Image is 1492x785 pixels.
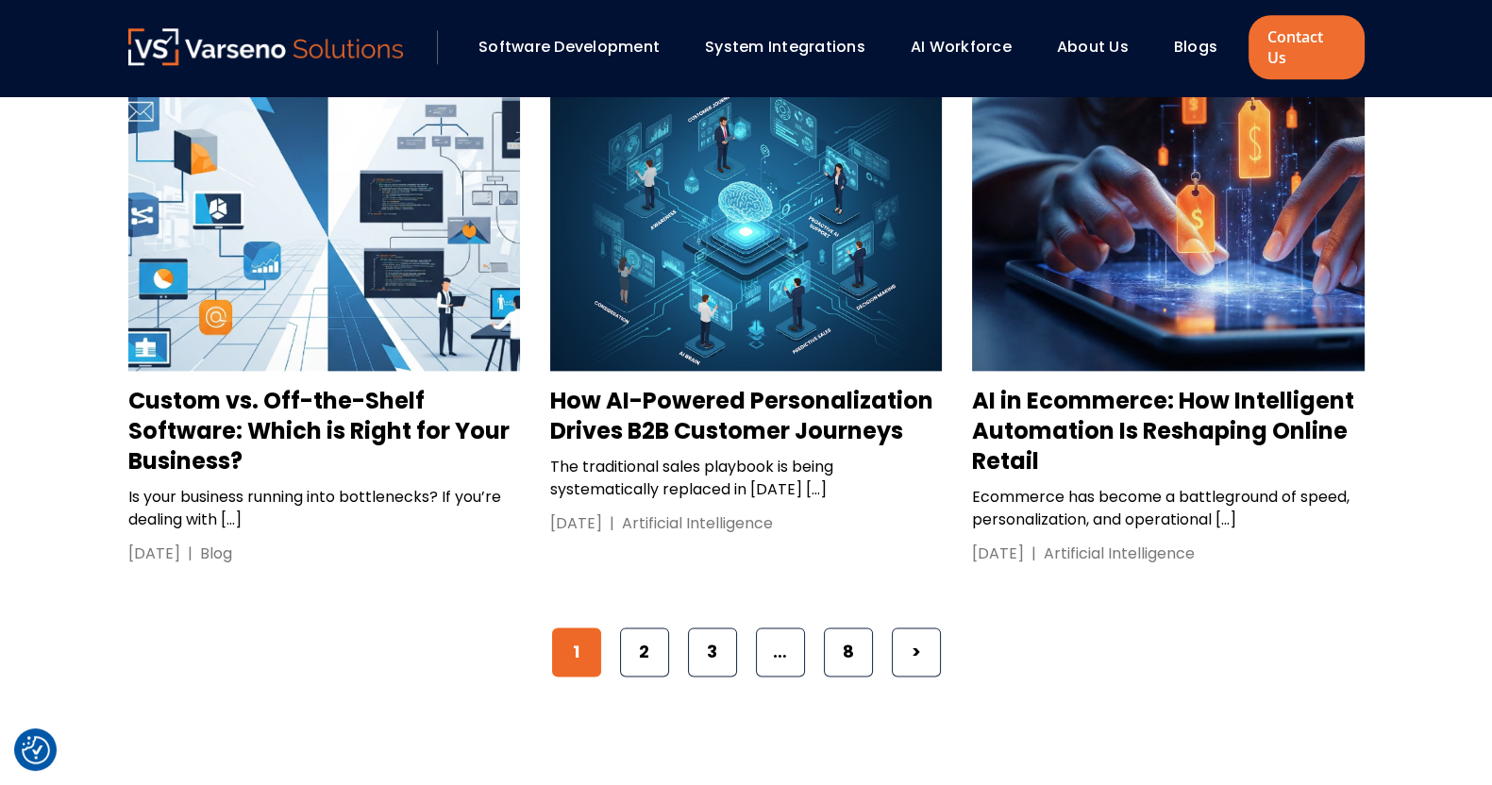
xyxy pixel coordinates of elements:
[756,627,805,676] span: …
[550,77,942,371] img: How AI-Powered Personalization Drives B2B Customer Journeys
[972,77,1364,566] a: AI in Ecommerce: How Intelligent Automation Is Reshaping Online Retail AI in Ecommerce: How Intel...
[180,543,200,565] div: |
[22,736,50,764] button: Cookie Settings
[1165,31,1244,63] div: Blogs
[128,28,404,65] img: Varseno Solutions – Product Engineering & IT Services
[552,627,601,676] span: 1
[892,627,941,676] a: >
[622,512,773,535] div: Artificial Intelligence
[602,512,622,535] div: |
[972,543,1024,565] div: [DATE]
[1174,36,1217,58] a: Blogs
[1057,36,1129,58] a: About Us
[901,31,1038,63] div: AI Workforce
[1249,15,1364,79] a: Contact Us
[478,36,660,58] a: Software Development
[705,36,865,58] a: System Integrations
[469,31,686,63] div: Software Development
[1048,31,1155,63] div: About Us
[688,627,737,676] a: 3
[972,386,1364,476] h3: AI in Ecommerce: How Intelligent Automation Is Reshaping Online Retail
[128,543,180,565] div: [DATE]
[972,77,1364,372] img: AI in Ecommerce: How Intelligent Automation Is Reshaping Online Retail
[128,77,520,565] a: Custom vs. Off-the-Shelf Software: Which is Right for Your Business? Custom vs. Off-the-Shelf Sof...
[696,31,892,63] div: System Integrations
[128,77,520,371] img: Custom vs. Off-the-Shelf Software: Which is Right for Your Business?
[972,486,1364,531] p: Ecommerce has become a battleground of speed, personalization, and operational […]
[550,77,942,535] a: How AI-Powered Personalization Drives B2B Customer Journeys How AI-Powered Personalization Drives...
[128,486,520,531] p: Is your business running into bottlenecks? If you’re dealing with […]
[1044,543,1195,565] div: Artificial Intelligence
[128,386,520,476] h3: Custom vs. Off-the-Shelf Software: Which is Right for Your Business?
[128,28,404,66] a: Varseno Solutions – Product Engineering & IT Services
[620,627,669,676] a: 2
[1024,543,1044,565] div: |
[550,456,942,501] p: The traditional sales playbook is being systematically replaced in [DATE] […]
[22,736,50,764] img: Revisit consent button
[911,36,1012,58] a: AI Workforce
[550,512,602,535] div: [DATE]
[824,627,873,676] a: 8
[200,543,232,565] div: Blog
[550,386,942,446] h3: How AI-Powered Personalization Drives B2B Customer Journeys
